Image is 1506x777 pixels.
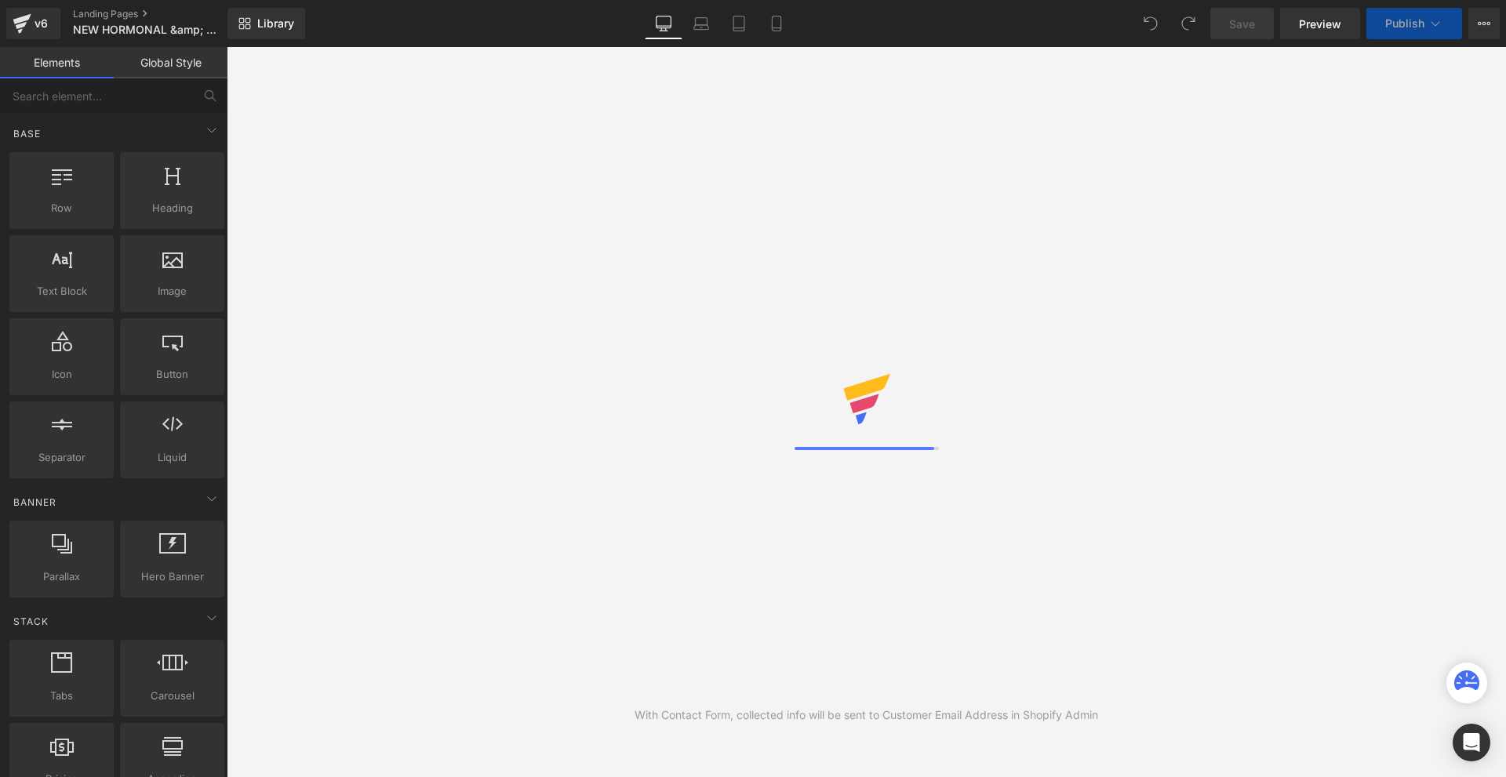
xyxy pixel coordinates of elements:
span: Stack [12,614,50,629]
span: Row [14,200,109,216]
div: With Contact Form, collected info will be sent to Customer Email Address in Shopify Admin [635,706,1098,724]
a: Landing Pages [73,8,253,20]
div: Open Intercom Messenger [1453,724,1490,761]
div: v6 [31,13,51,34]
a: Tablet [720,8,758,39]
span: Parallax [14,568,109,585]
span: Preview [1299,16,1341,32]
span: Text Block [14,283,109,300]
button: Undo [1135,8,1166,39]
span: Tabs [14,688,109,704]
a: New Library [227,8,305,39]
a: Mobile [758,8,795,39]
span: Icon [14,366,109,383]
span: Separator [14,449,109,466]
a: v6 [6,8,60,39]
span: NEW HORMONAL &amp; WINTER PP [73,24,224,36]
a: Global Style [114,47,227,78]
span: Heading [125,200,220,216]
button: Publish [1366,8,1462,39]
span: Hero Banner [125,568,220,585]
span: Button [125,366,220,383]
span: Image [125,283,220,300]
button: Redo [1173,8,1204,39]
button: More [1468,8,1500,39]
span: Banner [12,495,58,510]
span: Publish [1385,17,1424,30]
span: Liquid [125,449,220,466]
span: Save [1229,16,1255,32]
a: Desktop [645,8,682,39]
span: Base [12,126,42,141]
span: Library [257,16,294,31]
a: Laptop [682,8,720,39]
span: Carousel [125,688,220,704]
a: Preview [1280,8,1360,39]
